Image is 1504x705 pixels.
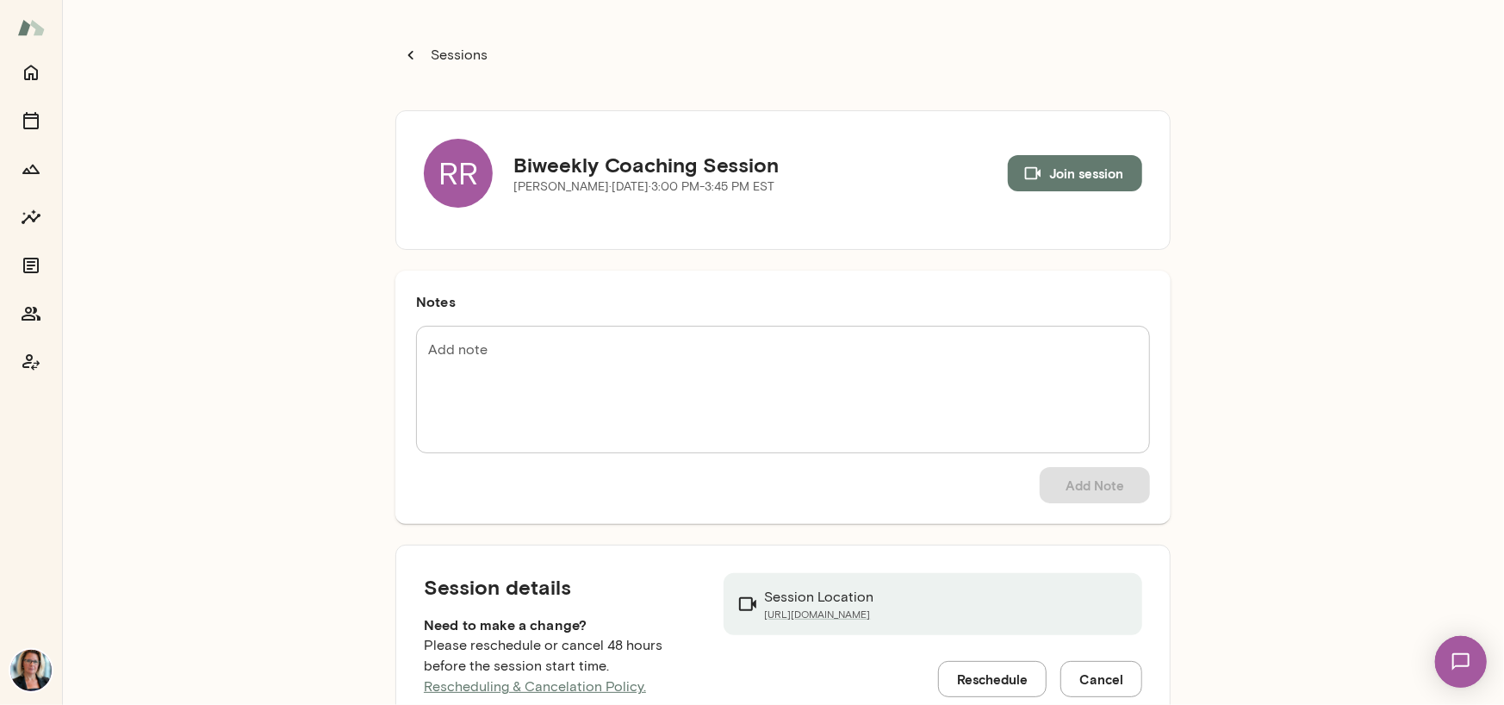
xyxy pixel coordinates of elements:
[513,151,779,178] h5: Biweekly Coaching Session
[416,291,1150,312] h6: Notes
[424,139,493,208] div: RR
[424,635,696,697] p: Please reschedule or cancel 48 hours before the session start time.
[1008,155,1142,191] button: Join session
[14,152,48,186] button: Growth Plan
[765,608,874,621] a: [URL][DOMAIN_NAME]
[14,55,48,90] button: Home
[424,615,696,635] h6: Need to make a change?
[938,661,1047,697] button: Reschedule
[1060,661,1142,697] button: Cancel
[14,248,48,283] button: Documents
[14,200,48,234] button: Insights
[395,38,497,72] button: Sessions
[424,678,646,695] a: Rescheduling & Cancelation Policy.
[10,650,52,691] img: Jennifer Alvarez
[765,587,874,608] p: Session Location
[513,178,779,196] p: [PERSON_NAME] · [DATE] · 3:00 PM-3:45 PM EST
[14,345,48,379] button: Coach app
[14,103,48,138] button: Sessions
[427,45,488,66] p: Sessions
[424,573,696,601] h5: Session details
[14,296,48,331] button: Members
[17,11,45,44] img: Mento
